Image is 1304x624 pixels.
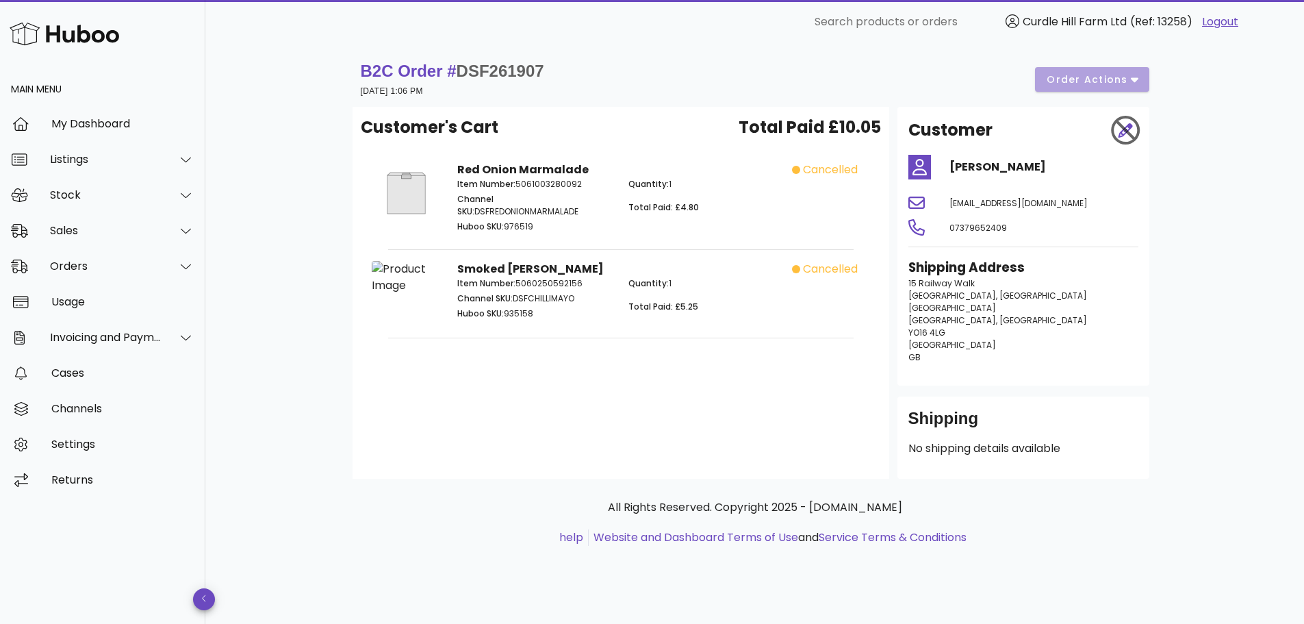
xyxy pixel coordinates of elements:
[361,86,423,96] small: [DATE] 1:06 PM
[908,314,1087,326] span: [GEOGRAPHIC_DATA], [GEOGRAPHIC_DATA]
[949,222,1007,234] span: 07379652409
[457,277,613,290] p: 5060250592156
[457,193,613,218] p: DSFREDONIONMARMALADE
[949,159,1138,175] h4: [PERSON_NAME]
[50,188,162,201] div: Stock
[593,529,798,545] a: Website and Dashboard Terms of Use
[361,62,544,80] strong: B2C Order #
[908,302,996,314] span: [GEOGRAPHIC_DATA]
[50,153,162,166] div: Listings
[457,292,513,304] span: Channel SKU:
[628,277,669,289] span: Quantity:
[628,178,784,190] p: 1
[457,292,613,305] p: DSFCHILLIMAYO
[1130,14,1192,29] span: (Ref: 13258)
[819,529,967,545] a: Service Terms & Conditions
[457,178,515,190] span: Item Number:
[803,162,858,178] span: cancelled
[1023,14,1127,29] span: Curdle Hill Farm Ltd
[457,277,515,289] span: Item Number:
[628,301,698,312] span: Total Paid: £5.25
[50,331,162,344] div: Invoicing and Payments
[50,224,162,237] div: Sales
[949,197,1088,209] span: [EMAIL_ADDRESS][DOMAIN_NAME]
[10,19,119,49] img: Huboo Logo
[51,366,194,379] div: Cases
[457,162,589,177] strong: Red Onion Marmalade
[589,529,967,546] li: and
[1202,14,1238,30] a: Logout
[908,408,1138,440] div: Shipping
[908,277,975,289] span: 15 Railway Walk
[803,261,858,277] span: cancelled
[51,473,194,486] div: Returns
[457,221,613,233] p: 976519
[908,351,921,363] span: GB
[363,499,1147,516] p: All Rights Reserved. Copyright 2025 - [DOMAIN_NAME]
[908,290,1087,301] span: [GEOGRAPHIC_DATA], [GEOGRAPHIC_DATA]
[628,201,699,213] span: Total Paid: £4.80
[51,438,194,451] div: Settings
[739,115,881,140] span: Total Paid £10.05
[50,260,162,273] div: Orders
[457,308,613,320] p: 935158
[908,327,945,338] span: YO16 4LG
[908,339,996,351] span: [GEOGRAPHIC_DATA]
[51,295,194,308] div: Usage
[457,261,604,277] strong: Smoked [PERSON_NAME]
[908,258,1138,277] h3: Shipping Address
[457,178,613,190] p: 5061003280092
[457,62,544,80] span: DSF261907
[372,261,441,294] img: Product Image
[457,193,494,217] span: Channel SKU:
[51,117,194,130] div: My Dashboard
[908,118,993,142] h2: Customer
[361,115,498,140] span: Customer's Cart
[372,162,441,225] img: Product Image
[51,402,194,415] div: Channels
[457,221,504,232] span: Huboo SKU:
[628,277,784,290] p: 1
[628,178,669,190] span: Quantity:
[908,440,1138,457] p: No shipping details available
[457,308,504,319] span: Huboo SKU:
[559,529,583,545] a: help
